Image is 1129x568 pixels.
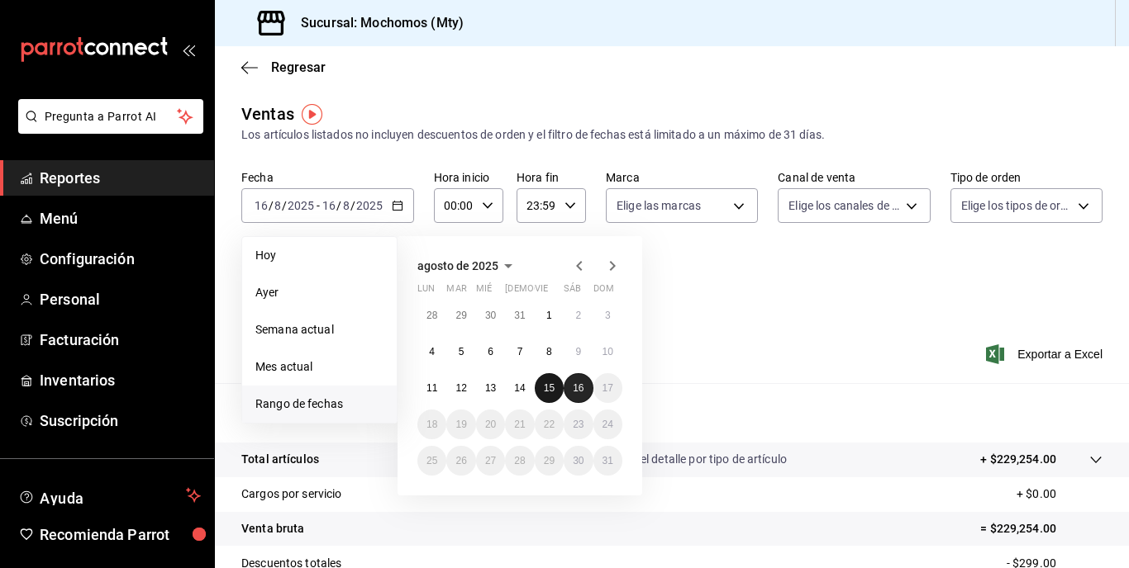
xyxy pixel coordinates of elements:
a: Pregunta a Parrot AI [12,120,203,137]
button: 4 de agosto de 2025 [417,337,446,367]
p: Cargos por servicio [241,485,342,503]
abbr: 7 de agosto de 2025 [517,346,523,357]
span: Inventarios [40,369,201,391]
label: Fecha [241,172,414,183]
abbr: 16 de agosto de 2025 [573,382,584,394]
button: 18 de agosto de 2025 [417,409,446,439]
abbr: 6 de agosto de 2025 [488,346,493,357]
button: 6 de agosto de 2025 [476,337,505,367]
abbr: martes [446,283,466,301]
button: 7 de agosto de 2025 [505,337,534,367]
span: Personal [40,288,201,310]
abbr: 30 de agosto de 2025 [573,455,584,466]
abbr: 14 de agosto de 2025 [514,382,525,394]
span: Elige los tipos de orden [961,197,1072,214]
div: Ventas [241,102,294,126]
abbr: 8 de agosto de 2025 [546,346,552,357]
abbr: 28 de julio de 2025 [426,310,437,321]
span: Ayer [255,284,383,301]
abbr: 4 de agosto de 2025 [429,346,435,357]
abbr: sábado [564,283,581,301]
button: 29 de julio de 2025 [446,301,475,330]
button: 5 de agosto de 2025 [446,337,475,367]
button: 13 de agosto de 2025 [476,373,505,403]
button: 30 de julio de 2025 [476,301,505,330]
input: -- [254,199,269,212]
abbr: 31 de julio de 2025 [514,310,525,321]
span: agosto de 2025 [417,259,498,272]
input: -- [322,199,336,212]
button: 9 de agosto de 2025 [564,337,593,367]
label: Hora inicio [434,172,503,183]
button: Pregunta a Parrot AI [18,99,203,134]
abbr: 1 de agosto de 2025 [546,310,552,321]
div: Los artículos listados no incluyen descuentos de orden y el filtro de fechas está limitado a un m... [241,126,1103,144]
label: Hora fin [517,172,586,183]
abbr: 29 de julio de 2025 [455,310,466,321]
button: Regresar [241,59,326,75]
label: Tipo de orden [950,172,1103,183]
abbr: 2 de agosto de 2025 [575,310,581,321]
abbr: lunes [417,283,435,301]
abbr: domingo [593,283,614,301]
label: Marca [606,172,758,183]
abbr: 10 de agosto de 2025 [603,346,613,357]
p: = $229,254.00 [980,520,1103,537]
button: Exportar a Excel [989,344,1103,364]
span: Ayuda [40,485,179,505]
span: Semana actual [255,321,383,338]
button: 12 de agosto de 2025 [446,373,475,403]
abbr: 29 de agosto de 2025 [544,455,555,466]
button: agosto de 2025 [417,256,518,276]
span: - [317,199,320,212]
abbr: 19 de agosto de 2025 [455,419,466,430]
abbr: 28 de agosto de 2025 [514,455,525,466]
abbr: jueves [505,283,603,301]
button: 3 de agosto de 2025 [593,301,622,330]
span: / [350,199,355,212]
abbr: 9 de agosto de 2025 [575,346,581,357]
button: 21 de agosto de 2025 [505,409,534,439]
button: 15 de agosto de 2025 [535,373,564,403]
span: Configuración [40,248,201,270]
label: Canal de venta [778,172,930,183]
button: 23 de agosto de 2025 [564,409,593,439]
span: Menú [40,207,201,230]
abbr: 31 de agosto de 2025 [603,455,613,466]
p: Venta bruta [241,520,304,537]
button: 28 de julio de 2025 [417,301,446,330]
abbr: 11 de agosto de 2025 [426,382,437,394]
span: Reportes [40,167,201,189]
img: Tooltip marker [302,104,322,125]
abbr: 27 de agosto de 2025 [485,455,496,466]
abbr: viernes [535,283,548,301]
abbr: 24 de agosto de 2025 [603,419,613,430]
abbr: 12 de agosto de 2025 [455,382,466,394]
abbr: 18 de agosto de 2025 [426,419,437,430]
h3: Sucursal: Mochomos (Mty) [288,13,464,33]
button: 19 de agosto de 2025 [446,409,475,439]
p: Total artículos [241,451,319,468]
button: 20 de agosto de 2025 [476,409,505,439]
input: ---- [287,199,315,212]
span: Facturación [40,329,201,351]
button: 14 de agosto de 2025 [505,373,534,403]
button: 10 de agosto de 2025 [593,337,622,367]
button: 28 de agosto de 2025 [505,446,534,476]
button: 31 de julio de 2025 [505,301,534,330]
button: 27 de agosto de 2025 [476,446,505,476]
button: 31 de agosto de 2025 [593,446,622,476]
abbr: 30 de julio de 2025 [485,310,496,321]
p: + $0.00 [1017,485,1103,503]
span: / [269,199,274,212]
p: + $229,254.00 [980,451,1056,468]
abbr: 3 de agosto de 2025 [605,310,611,321]
span: Rango de fechas [255,395,383,413]
abbr: 26 de agosto de 2025 [455,455,466,466]
button: 30 de agosto de 2025 [564,446,593,476]
abbr: 17 de agosto de 2025 [603,382,613,394]
button: 26 de agosto de 2025 [446,446,475,476]
input: -- [342,199,350,212]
